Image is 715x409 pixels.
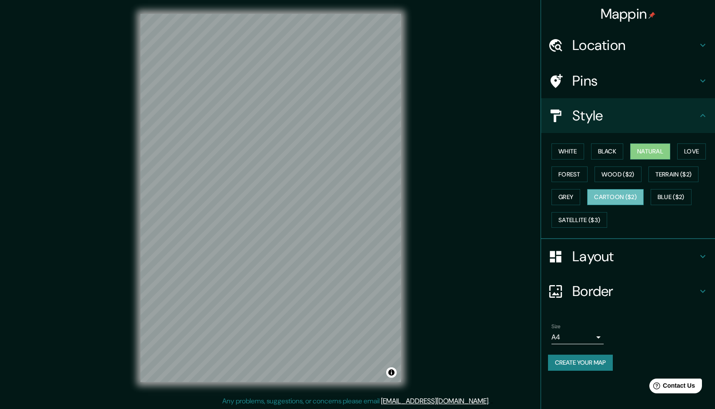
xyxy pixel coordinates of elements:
button: Forest [551,166,588,183]
button: Black [591,143,624,160]
iframe: Help widget launcher [638,375,705,399]
label: Size [551,323,561,330]
div: . [490,396,491,406]
h4: Border [572,283,698,300]
button: Love [677,143,706,160]
div: Style [541,98,715,133]
div: . [491,396,493,406]
div: Location [541,28,715,63]
button: Satellite ($3) [551,212,607,228]
button: Terrain ($2) [648,166,699,183]
button: White [551,143,584,160]
button: Wood ($2) [595,166,641,183]
button: Natural [630,143,670,160]
div: Pins [541,63,715,98]
button: Grey [551,189,580,205]
h4: Layout [572,248,698,265]
div: Border [541,274,715,309]
button: Create your map [548,355,613,371]
button: Toggle attribution [386,367,397,378]
h4: Location [572,37,698,54]
div: A4 [551,330,604,344]
h4: Pins [572,72,698,90]
h4: Style [572,107,698,124]
img: pin-icon.png [648,12,655,19]
canvas: Map [140,14,401,382]
p: Any problems, suggestions, or concerns please email . [222,396,490,406]
button: Blue ($2) [651,189,692,205]
div: Layout [541,239,715,274]
a: [EMAIL_ADDRESS][DOMAIN_NAME] [381,396,488,406]
h4: Mappin [601,5,656,23]
button: Cartoon ($2) [587,189,644,205]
